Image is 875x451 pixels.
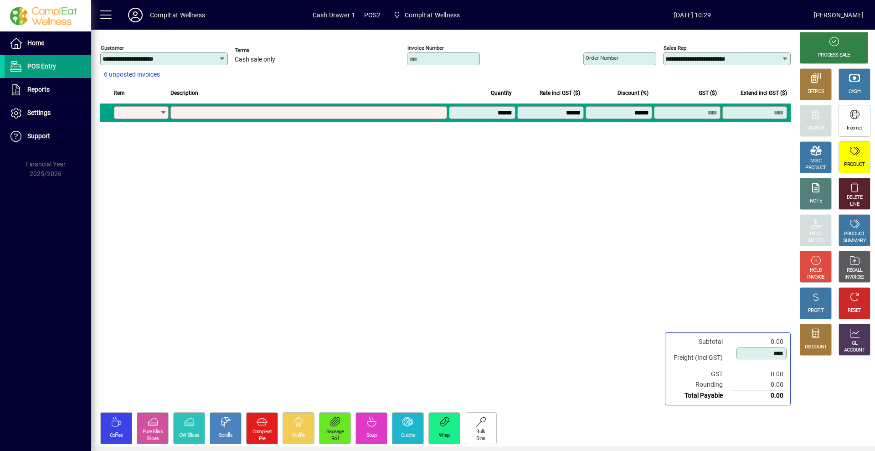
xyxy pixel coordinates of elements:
span: ComplEat Wellness [405,8,460,22]
a: Home [5,32,91,55]
td: GST [669,369,732,379]
span: GST ($) [699,88,717,98]
td: Freight (Incl GST) [669,347,732,369]
mat-label: Invoice number [407,45,444,51]
span: 6 unposted invoices [104,70,160,79]
mat-label: Order number [586,55,618,61]
div: ACCOUNT [844,347,865,354]
div: CW Slices [179,432,200,439]
div: INVOICES [844,274,864,281]
div: Pie [259,435,265,442]
span: Settings [27,109,51,116]
div: RECALL [847,267,863,274]
span: Item [114,88,125,98]
span: Description [170,88,198,98]
div: SUMMARY [843,238,866,244]
a: Settings [5,102,91,124]
td: 0.00 [732,337,787,347]
div: Roll [331,435,339,442]
div: Bins [476,435,485,442]
div: Bulk [476,429,485,435]
div: Compleat [252,429,272,435]
div: DISCOUNT [805,344,827,351]
div: PRODUCT [844,161,865,168]
div: NOTE [810,198,822,205]
div: GL [852,340,858,347]
div: CASH [849,88,860,95]
td: Rounding [669,379,732,390]
td: 0.00 [732,379,787,390]
span: [DATE] 10:29 [571,8,814,22]
td: 0.00 [732,369,787,379]
span: Reports [27,86,50,93]
span: Support [27,132,50,140]
div: [PERSON_NAME] [814,8,864,22]
div: DELETE [847,194,862,201]
div: Slices [147,435,159,442]
div: Quiche [401,432,415,439]
button: Profile [121,7,150,23]
div: Coffee [110,432,123,439]
div: PRICE [810,231,822,238]
div: PROFIT [808,307,824,314]
td: 0.00 [732,390,787,401]
mat-label: Customer [101,45,124,51]
div: Wrap [439,432,449,439]
div: Muffin [292,432,305,439]
div: SELECT [808,238,824,244]
span: ComplEat Wellness [390,7,463,23]
button: 6 unposted invoices [100,67,164,83]
div: Soup [366,432,376,439]
td: Total Payable [669,390,732,401]
div: CHARGE [807,125,825,132]
span: Home [27,39,44,47]
div: HOLD [810,267,822,274]
span: Terms [235,47,289,53]
div: PRODUCT [844,231,865,238]
span: Cash sale only [235,56,275,63]
div: RESET [848,307,861,314]
div: PROCESS SALE [818,52,850,59]
div: ComplEat Wellness [150,8,205,22]
td: Subtotal [669,337,732,347]
div: Internet [847,125,862,132]
div: LINE [850,201,859,208]
span: Extend incl GST ($) [741,88,787,98]
div: PRODUCT [805,165,826,171]
span: Discount (%) [618,88,649,98]
span: POS2 [364,8,381,22]
span: Quantity [491,88,512,98]
div: INVOICE [807,274,824,281]
div: Pure Bliss [143,429,163,435]
span: Cash Drawer 1 [313,8,355,22]
a: Support [5,125,91,148]
div: Scrolls [219,432,232,439]
a: Reports [5,78,91,101]
div: MISC [810,158,821,165]
div: Sausage [326,429,344,435]
mat-label: Sales rep [664,45,686,51]
div: EFTPOS [808,88,824,95]
span: Rate incl GST ($) [540,88,580,98]
span: POS Entry [27,62,56,70]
